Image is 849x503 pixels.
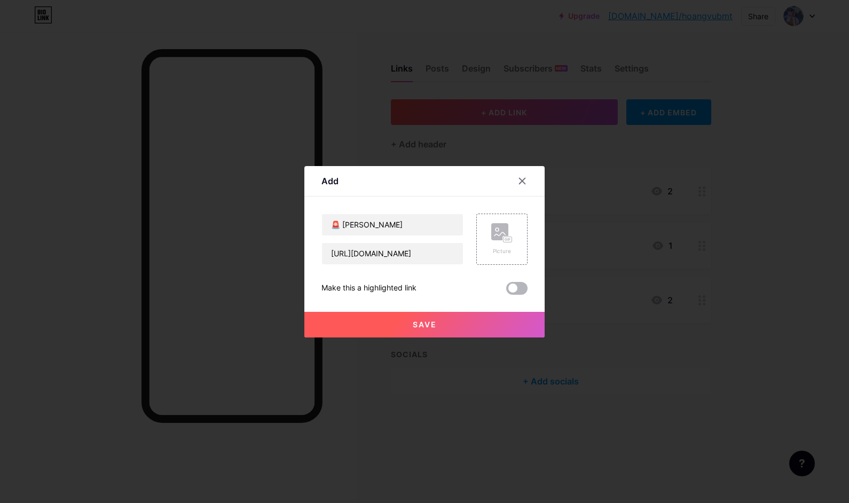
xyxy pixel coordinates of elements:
[321,282,416,295] div: Make this a highlighted link
[321,175,339,187] div: Add
[322,214,463,235] input: Title
[322,243,463,264] input: URL
[304,312,545,337] button: Save
[413,320,437,329] span: Save
[491,247,513,255] div: Picture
